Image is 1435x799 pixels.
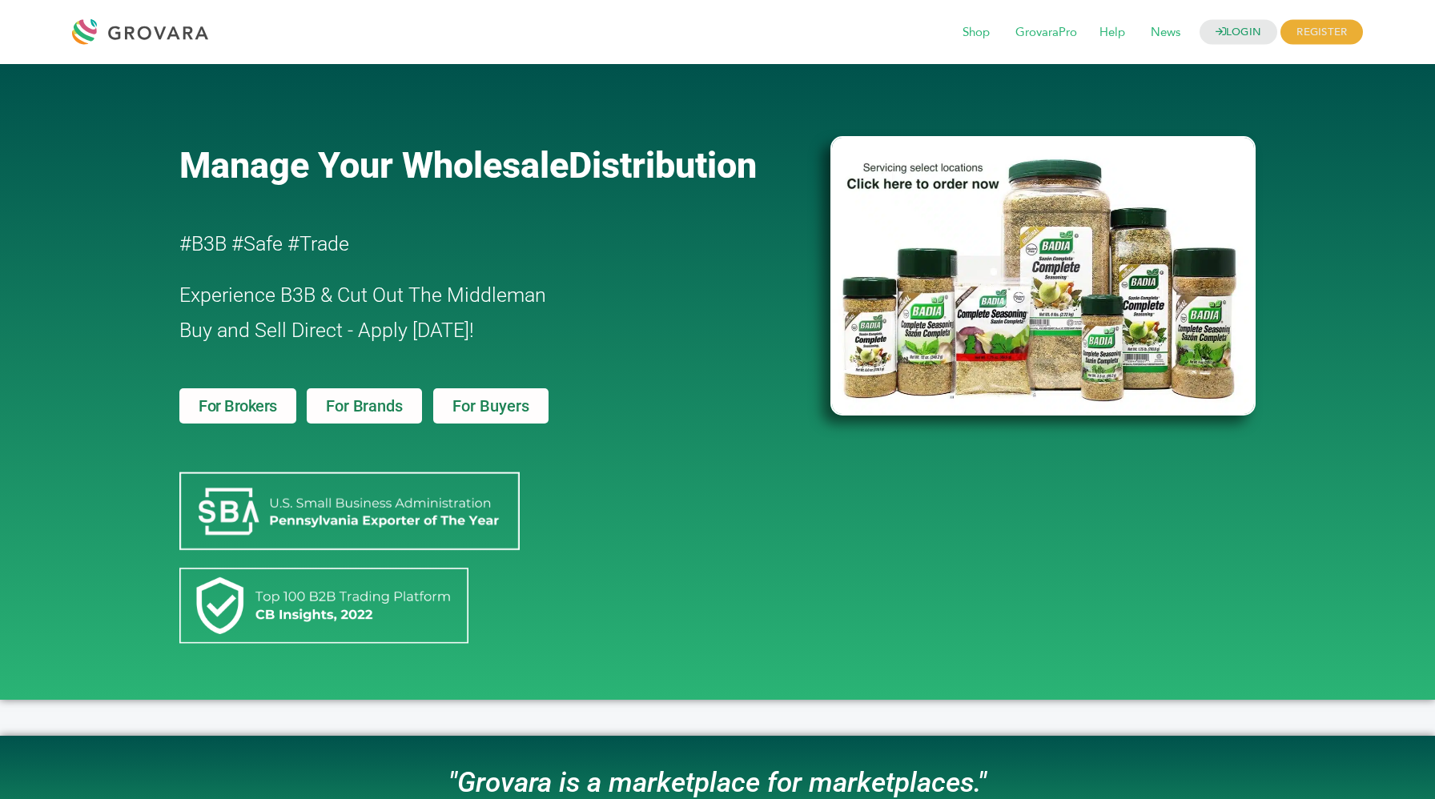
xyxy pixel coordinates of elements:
span: REGISTER [1280,20,1363,45]
i: "Grovara is a marketplace for marketplaces." [448,766,987,799]
a: For Buyers [433,388,549,424]
a: Help [1088,24,1136,42]
span: Manage Your Wholesale [179,144,569,187]
h2: #B3B #Safe #Trade [179,227,738,262]
span: For Brokers [199,398,277,414]
span: Experience B3B & Cut Out The Middleman [179,283,546,307]
span: News [1140,18,1192,48]
a: Shop [951,24,1001,42]
a: LOGIN [1200,20,1278,45]
span: For Brands [326,398,402,414]
span: For Buyers [452,398,529,414]
a: For Brokers [179,388,296,424]
a: GrovaraPro [1004,24,1088,42]
span: Buy and Sell Direct - Apply [DATE]! [179,319,474,342]
span: Shop [951,18,1001,48]
span: GrovaraPro [1004,18,1088,48]
span: Help [1088,18,1136,48]
span: Distribution [569,144,757,187]
a: Manage Your WholesaleDistribution [179,144,804,187]
a: News [1140,24,1192,42]
a: For Brands [307,388,421,424]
